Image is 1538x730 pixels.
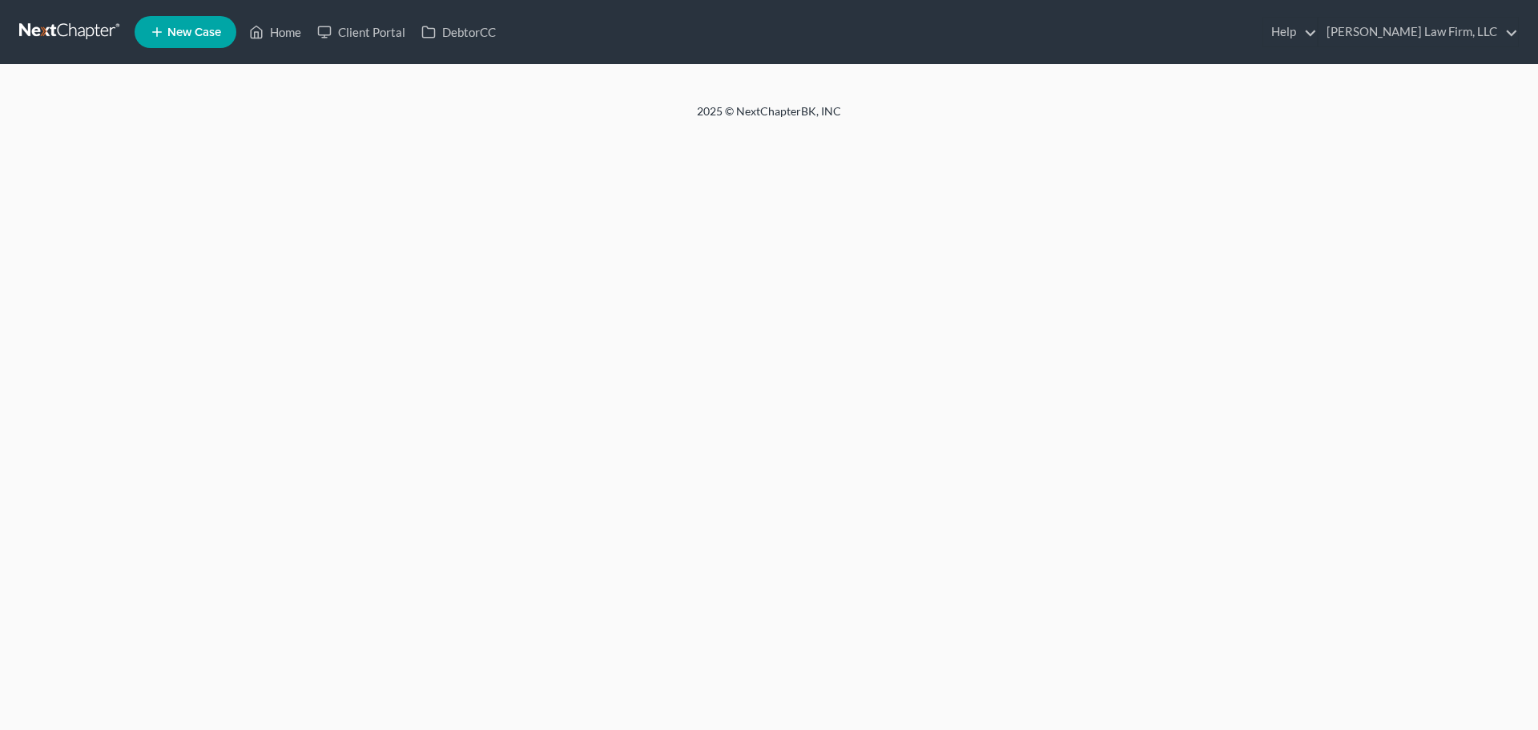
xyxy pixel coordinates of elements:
[241,18,309,46] a: Home
[135,16,236,48] new-legal-case-button: New Case
[1263,18,1317,46] a: Help
[1319,18,1518,46] a: [PERSON_NAME] Law Firm, LLC
[413,18,504,46] a: DebtorCC
[309,18,413,46] a: Client Portal
[312,103,1226,132] div: 2025 © NextChapterBK, INC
